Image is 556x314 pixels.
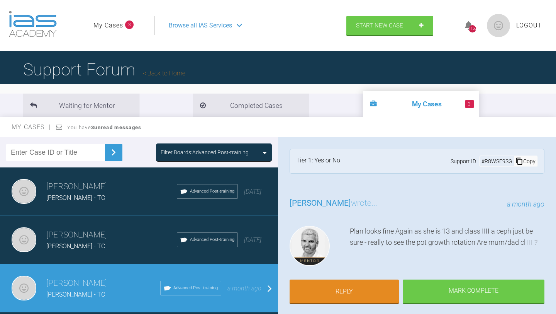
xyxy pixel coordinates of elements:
a: Start New Case [346,16,433,35]
div: Filter Boards: Advanced Post-training [161,148,249,157]
img: Tom Crotty [12,227,36,252]
a: My Cases [93,20,123,31]
span: [PERSON_NAME] - TC [46,242,105,250]
a: Logout [516,20,542,31]
span: Advanced Post-training [190,236,234,243]
span: [DATE] [244,188,261,195]
strong: 3 unread messages [91,125,141,130]
img: Tom Crotty [12,179,36,204]
div: Copy [514,156,537,166]
h1: Support Forum [23,56,185,83]
span: [DATE] [244,236,261,244]
input: Enter Case ID or Title [6,144,105,161]
h3: [PERSON_NAME] [46,277,160,290]
span: My Cases [12,123,51,131]
div: # R8WSE9SG [480,157,514,166]
span: [PERSON_NAME] - TC [46,194,105,201]
span: Browse all IAS Services [169,20,232,31]
img: chevronRight.28bd32b0.svg [107,146,120,159]
span: Advanced Post-training [190,188,234,195]
span: 3 [465,100,474,108]
div: 1156 [469,25,476,32]
span: You have [67,125,142,130]
img: profile.png [487,14,510,37]
h3: [PERSON_NAME] [46,180,177,193]
span: [PERSON_NAME] - TC [46,291,105,298]
li: My Cases [363,91,479,117]
span: Start New Case [356,22,403,29]
img: Ross Hobson [290,226,330,266]
h3: [PERSON_NAME] [46,229,177,242]
div: Plan looks fine Again as she is 13 and class IIII a ceph just be sure - really to see the pot gro... [350,226,544,269]
span: a month ago [507,200,544,208]
span: Support ID [451,157,476,166]
span: Advanced Post-training [173,285,218,292]
span: [PERSON_NAME] [290,198,351,208]
li: Waiting for Mentor [23,94,139,117]
li: Completed Cases [193,94,309,117]
span: a month ago [227,285,261,292]
div: Mark Complete [403,280,544,304]
a: Reply [290,280,399,304]
span: 3 [125,20,134,29]
div: Tier 1: Yes or No [296,155,340,167]
img: Tom Crotty [12,276,36,300]
img: logo-light.3e3ef733.png [9,11,57,37]
h3: wrote... [290,197,377,210]
a: Back to Home [143,70,185,77]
